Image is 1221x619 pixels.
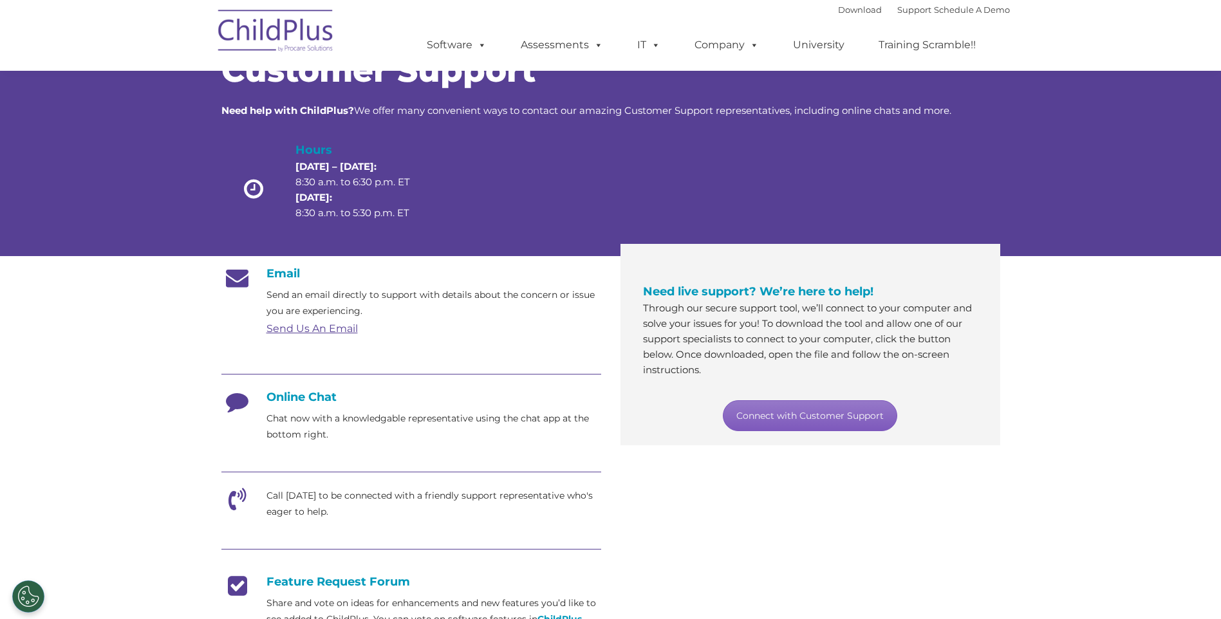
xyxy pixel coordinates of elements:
a: Download [838,5,882,15]
p: Call [DATE] to be connected with a friendly support representative who's eager to help. [266,488,601,520]
a: IT [624,32,673,58]
h4: Email [221,266,601,281]
a: Training Scramble!! [866,32,989,58]
p: Chat now with a knowledgable representative using the chat app at the bottom right. [266,411,601,443]
strong: [DATE]: [295,191,332,203]
h4: Hours [295,141,432,159]
a: University [780,32,857,58]
strong: Need help with ChildPlus? [221,104,354,116]
a: Connect with Customer Support [723,400,897,431]
font: | [838,5,1010,15]
a: Send Us An Email [266,322,358,335]
a: Schedule A Demo [934,5,1010,15]
a: Software [414,32,499,58]
h4: Feature Request Forum [221,575,601,589]
a: Support [897,5,931,15]
a: Assessments [508,32,616,58]
p: Send an email directly to support with details about the concern or issue you are experiencing. [266,287,601,319]
img: ChildPlus by Procare Solutions [212,1,340,65]
h4: Online Chat [221,390,601,404]
p: 8:30 a.m. to 6:30 p.m. ET 8:30 a.m. to 5:30 p.m. ET [295,159,432,221]
span: We offer many convenient ways to contact our amazing Customer Support representatives, including ... [221,104,951,116]
span: Need live support? We’re here to help! [643,284,873,299]
a: Company [682,32,772,58]
strong: [DATE] – [DATE]: [295,160,377,172]
p: Through our secure support tool, we’ll connect to your computer and solve your issues for you! To... [643,300,978,378]
button: Cookies Settings [12,580,44,613]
